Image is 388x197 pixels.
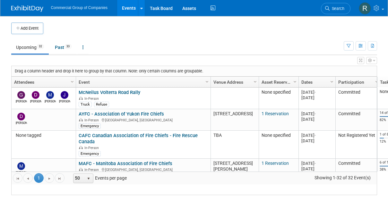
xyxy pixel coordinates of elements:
[30,99,41,104] div: David West
[13,173,22,183] a: Go to the first page
[328,77,335,86] a: Column Settings
[330,6,344,11] span: Search
[79,111,164,117] a: AYFC - Association of Yukon Fire Chiefs
[79,118,83,121] img: In-Person Event
[79,77,206,88] a: Event
[335,109,380,131] td: Committed
[32,91,39,99] img: David West
[301,133,332,138] div: [DATE]
[315,111,316,116] span: -
[79,102,92,107] div: Truck
[301,89,332,95] div: [DATE]
[17,91,25,99] img: Gregg Stockdale
[335,159,380,180] td: Committed
[79,117,208,123] div: [GEOGRAPHIC_DATA], [GEOGRAPHIC_DATA]
[203,77,211,86] a: Column Settings
[301,111,332,117] div: [DATE]
[79,151,101,156] div: Emergency
[252,77,259,86] a: Column Settings
[79,146,83,149] img: In-Person Event
[17,113,25,120] img: Darren Daviduck
[79,89,140,95] a: McNeilus Volterra Road Rally
[84,118,101,122] span: In-Person
[315,161,316,166] span: -
[50,41,76,53] a: Past33
[59,99,70,104] div: Jason Fast
[315,133,316,138] span: -
[262,161,289,166] a: 1 Reservation
[57,176,62,181] span: Go to the last page
[14,77,72,88] a: Attendees
[301,138,332,144] div: [DATE]
[79,133,198,145] a: CAFC Canadian Association of Fire Chiefs - Fire Rescue Canada
[338,77,376,88] a: Participation
[335,88,380,109] td: Committed
[79,161,172,166] a: MAFC - Manitoba Association of Fire Chiefs
[15,176,20,181] span: Go to the first page
[16,120,27,125] div: Darren Daviduck
[213,77,254,88] a: Venue Address
[55,173,65,183] a: Go to the last page
[359,2,371,14] img: Rod Leland
[73,174,84,183] span: 50
[301,166,332,172] div: [DATE]
[65,173,133,183] span: Events per page
[25,176,30,181] span: Go to the previous page
[374,79,379,84] span: Column Settings
[79,123,101,128] div: Emergency
[321,3,350,14] a: Search
[84,146,101,150] span: In-Person
[12,66,377,76] div: Drag a column header and drop it here to group by that column. Note: only certain columns are gro...
[335,131,380,159] td: Not Registered Yet
[46,91,54,99] img: Morgan MacKay
[11,41,49,53] a: Upcoming32
[315,90,316,95] span: -
[308,173,376,182] span: Showing 1-32 of 32 Event(s)
[45,99,56,104] div: Morgan MacKay
[301,161,332,166] div: [DATE]
[291,77,298,86] a: Column Settings
[262,133,291,138] span: None specified
[204,79,210,84] span: Column Settings
[51,5,108,10] span: Commercial Group of Companies
[211,109,259,131] td: [STREET_ADDRESS]
[373,77,380,86] a: Column Settings
[11,23,43,34] button: Add Event
[262,89,291,95] span: None specified
[262,111,289,116] a: 1 Reservation
[16,170,27,175] div: Mitch Mesenchuk
[84,97,101,101] span: In-Person
[70,79,75,84] span: Column Settings
[23,173,33,183] a: Go to the previous page
[14,133,73,138] div: None tagged
[37,44,44,49] span: 32
[84,168,101,172] span: In-Person
[79,167,208,172] div: [GEOGRAPHIC_DATA], [GEOGRAPHIC_DATA]
[69,77,76,86] a: Column Settings
[11,5,43,12] img: ExhibitDay
[211,159,259,180] td: [STREET_ADDRESS][PERSON_NAME]
[61,91,68,99] img: Jason Fast
[34,173,44,183] span: 1
[17,162,25,170] img: Mitch Mesenchuk
[94,102,109,107] div: Refuse
[45,173,54,183] a: Go to the next page
[16,99,27,104] div: Gregg Stockdale
[301,117,332,122] div: [DATE]
[253,79,258,84] span: Column Settings
[47,176,52,181] span: Go to the next page
[329,79,334,84] span: Column Settings
[86,176,91,181] span: select
[65,44,72,49] span: 33
[301,77,331,88] a: Dates
[79,97,83,100] img: In-Person Event
[292,79,297,84] span: Column Settings
[301,95,332,100] div: [DATE]
[79,168,83,171] img: In-Person Event
[262,77,294,88] a: Asset Reservations
[211,131,259,159] td: TBA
